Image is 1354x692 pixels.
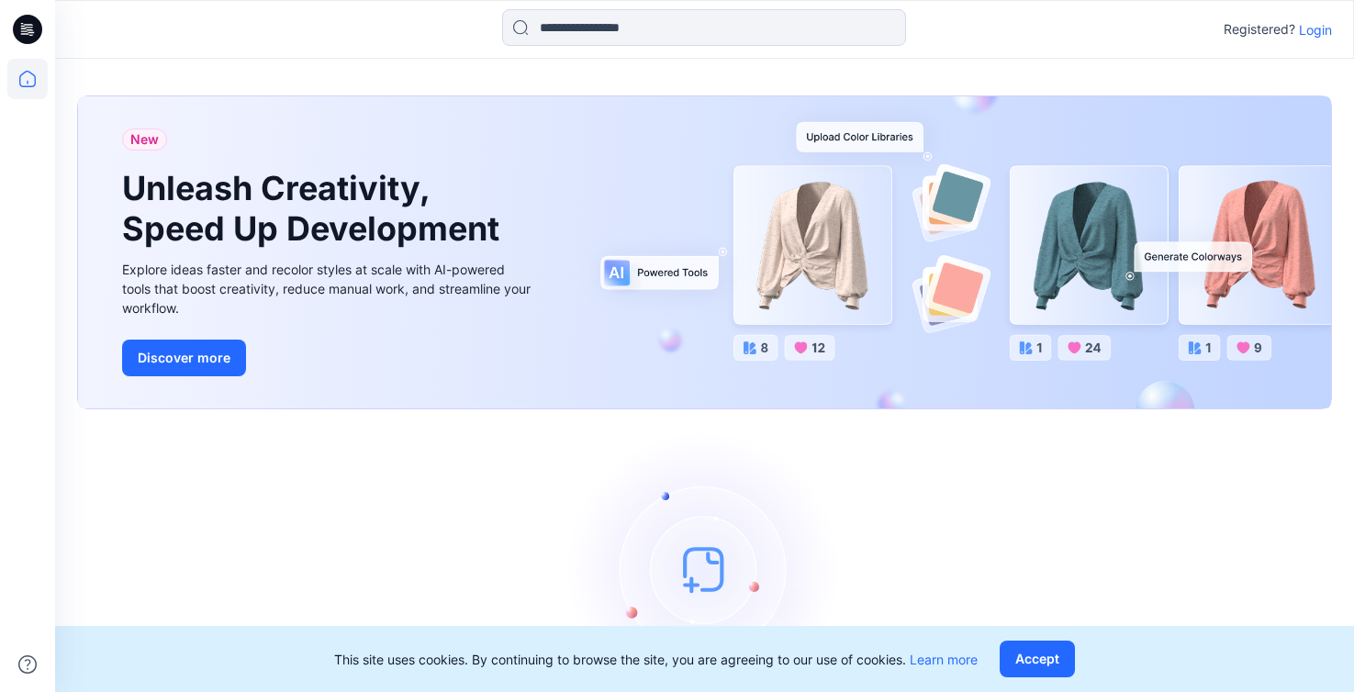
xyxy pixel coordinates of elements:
p: This site uses cookies. By continuing to browse the site, you are agreeing to our use of cookies. [334,650,978,669]
a: Discover more [122,340,535,376]
h1: Unleash Creativity, Speed Up Development [122,169,508,248]
div: Explore ideas faster and recolor styles at scale with AI-powered tools that boost creativity, red... [122,260,535,318]
span: New [130,128,159,151]
button: Discover more [122,340,246,376]
a: Learn more [910,652,978,667]
button: Accept [1000,641,1075,677]
p: Registered? [1224,18,1295,40]
p: Login [1299,20,1332,39]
